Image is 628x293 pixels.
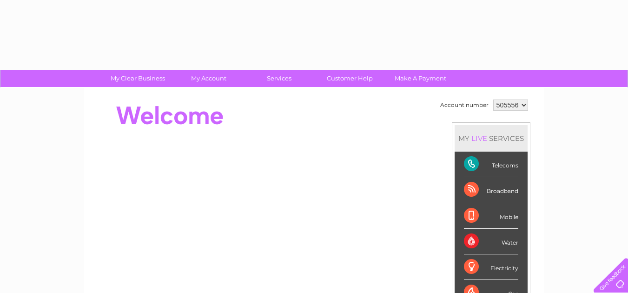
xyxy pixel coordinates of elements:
a: Customer Help [311,70,388,87]
div: Mobile [464,203,518,229]
a: My Account [170,70,247,87]
div: Telecoms [464,152,518,177]
div: MY SERVICES [455,125,528,152]
div: Electricity [464,254,518,280]
a: My Clear Business [99,70,176,87]
div: Water [464,229,518,254]
div: Broadband [464,177,518,203]
div: LIVE [469,134,489,143]
a: Services [241,70,317,87]
td: Account number [438,97,491,113]
a: Make A Payment [382,70,459,87]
